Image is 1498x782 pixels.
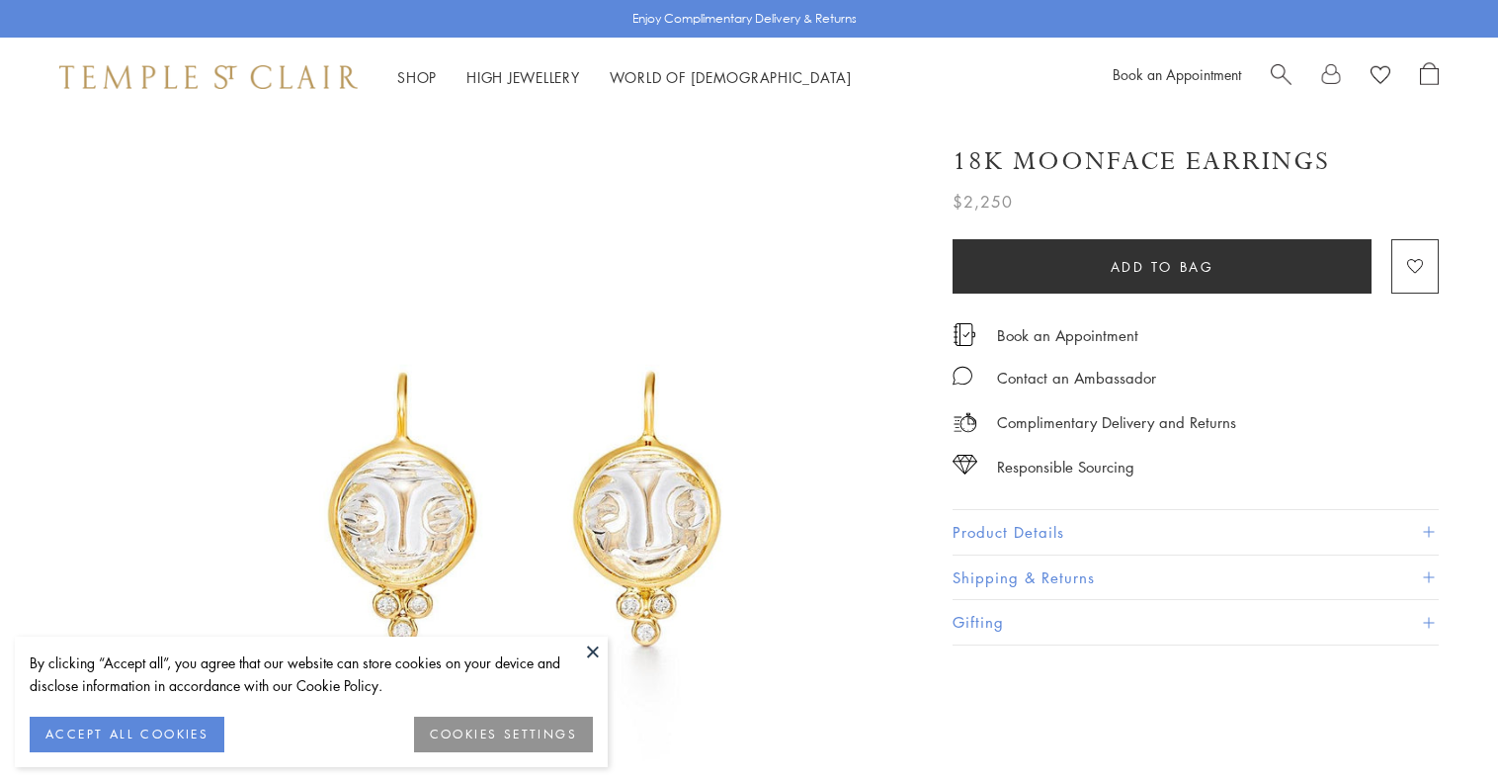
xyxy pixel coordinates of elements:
button: COOKIES SETTINGS [414,717,593,752]
a: Open Shopping Bag [1420,62,1439,92]
a: Book an Appointment [1113,64,1241,84]
img: icon_sourcing.svg [953,455,977,475]
span: Add to bag [1111,256,1214,278]
h1: 18K Moonface Earrings [953,144,1330,179]
nav: Main navigation [397,65,852,90]
a: High JewelleryHigh Jewellery [466,67,580,87]
img: icon_appointment.svg [953,323,976,346]
img: icon_delivery.svg [953,410,977,435]
span: $2,250 [953,189,1013,215]
div: By clicking “Accept all”, you agree that our website can store cookies on your device and disclos... [30,652,593,697]
p: Enjoy Complimentary Delivery & Returns [632,9,857,29]
a: ShopShop [397,67,437,87]
p: Complimentary Delivery and Returns [997,410,1236,435]
button: Add to bag [953,239,1372,294]
img: Temple St. Clair [59,65,358,89]
a: View Wishlist [1371,62,1390,92]
button: Product Details [953,510,1439,555]
button: Gifting [953,600,1439,645]
div: Contact an Ambassador [997,366,1156,391]
img: MessageIcon-01_2.svg [953,366,972,386]
div: Responsible Sourcing [997,455,1134,479]
a: World of [DEMOGRAPHIC_DATA]World of [DEMOGRAPHIC_DATA] [610,67,852,87]
button: Shipping & Returns [953,556,1439,600]
a: Book an Appointment [997,324,1138,346]
a: Search [1271,62,1291,92]
button: ACCEPT ALL COOKIES [30,717,224,752]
